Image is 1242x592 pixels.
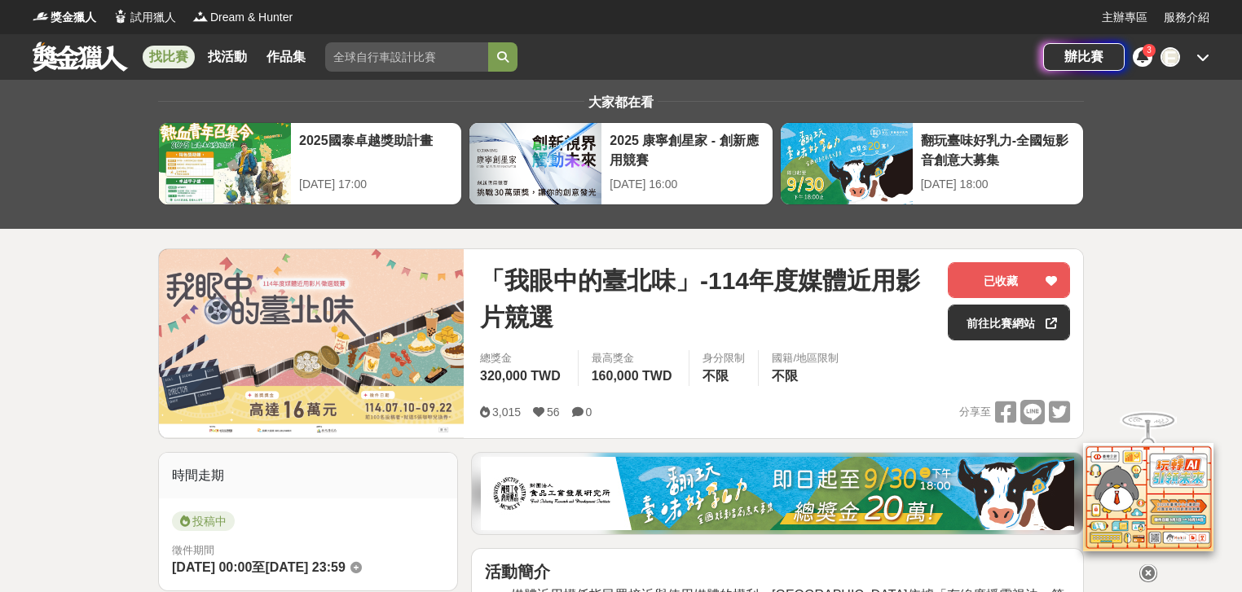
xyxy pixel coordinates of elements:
a: 找比賽 [143,46,195,68]
div: E [1161,47,1180,67]
a: Logo試用獵人 [112,9,176,26]
a: 找活動 [201,46,253,68]
span: 320,000 TWD [480,369,561,383]
span: 分享至 [959,400,991,424]
span: 獎金獵人 [51,9,96,26]
img: Cover Image [159,249,464,437]
div: 時間走期 [159,453,457,498]
div: [DATE] 16:00 [610,176,764,193]
span: 3 [1147,46,1152,55]
span: 投稿中 [172,511,235,531]
div: 翻玩臺味好乳力-全國短影音創意大募集 [921,131,1075,168]
span: 160,000 TWD [592,369,672,383]
span: 試用獵人 [130,9,176,26]
div: 身分限制 [702,350,745,366]
img: d2146d9a-e6f6-4337-9592-8cefde37ba6b.png [1083,443,1213,551]
img: Logo [192,8,209,24]
span: 大家都在看 [584,95,658,109]
span: 總獎金 [480,350,565,366]
div: 2025 康寧創星家 - 創新應用競賽 [610,131,764,168]
span: 最高獎金 [592,350,676,366]
span: 3,015 [492,406,521,419]
a: 辦比賽 [1043,43,1125,71]
a: 2025國泰卓越獎助計畫[DATE] 17:00 [158,122,462,205]
input: 全球自行車設計比賽 [325,42,488,72]
div: [DATE] 18:00 [921,176,1075,193]
a: 翻玩臺味好乳力-全國短影音創意大募集[DATE] 18:00 [780,122,1084,205]
span: 0 [586,406,592,419]
span: 「我眼中的臺北味」-114年度媒體近用影片競選 [480,262,935,335]
span: [DATE] 23:59 [265,560,345,574]
img: Logo [112,8,129,24]
span: 不限 [702,369,729,383]
a: 2025 康寧創星家 - 創新應用競賽[DATE] 16:00 [469,122,773,205]
span: Dream & Hunter [210,9,293,26]
span: 56 [547,406,560,419]
strong: 活動簡介 [485,563,550,581]
span: 徵件期間 [172,544,214,556]
img: 1c81a89c-c1b3-4fd6-9c6e-7d29d79abef5.jpg [481,457,1074,530]
button: 已收藏 [948,262,1070,298]
div: [DATE] 17:00 [299,176,453,193]
div: 國籍/地區限制 [772,350,839,366]
a: 主辦專區 [1102,9,1147,26]
a: LogoDream & Hunter [192,9,293,26]
span: [DATE] 00:00 [172,560,252,574]
a: 作品集 [260,46,312,68]
div: 2025國泰卓越獎助計畫 [299,131,453,168]
a: 服務介紹 [1164,9,1209,26]
a: 前往比賽網站 [948,305,1070,340]
span: 不限 [772,369,798,383]
img: Logo [33,8,49,24]
span: 至 [252,560,265,574]
a: Logo獎金獵人 [33,9,96,26]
